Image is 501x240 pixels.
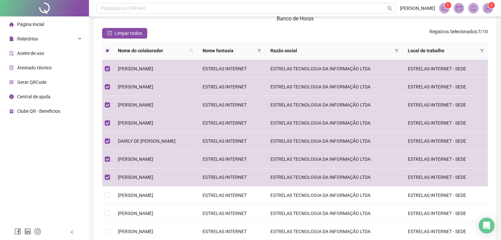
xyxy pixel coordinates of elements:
span: Razão social [270,47,392,54]
span: bell [470,5,476,11]
td: ESTRELAS INTERNET [197,168,265,186]
span: DAIRLY DE [PERSON_NAME] [118,138,176,144]
td: ESTRELAS TECNOLOGIA DA INFORMAÇÃO LTDA [265,60,403,78]
td: ESTRELAS TECNOLOGIA DA INFORMAÇÃO LTDA [265,114,403,132]
span: Página inicial [17,22,44,27]
span: info-circle [9,94,14,99]
span: [PERSON_NAME] [118,102,153,108]
span: filter [480,49,484,53]
span: Gerar QRCode [17,80,46,85]
td: ESTRELAS INTERNET [197,204,265,223]
span: notification [441,5,447,11]
td: ESTRELAS TECNOLOGIA DA INFORMAÇÃO LTDA [265,168,403,186]
td: ESTRELAS INTERNET [197,150,265,168]
span: 1 [490,3,492,8]
span: left [70,230,74,234]
span: [PERSON_NAME] [118,84,153,89]
td: ESTRELAS TECNOLOGIA DA INFORMAÇÃO LTDA [265,204,403,223]
td: ESTRELAS INTERNET - SEDE [403,168,488,186]
span: linkedin [24,228,31,235]
span: search [189,49,193,53]
td: ESTRELAS INTERNET - SEDE [403,132,488,150]
button: Limpar todos [102,28,147,38]
td: ESTRELAS INTERNET [197,186,265,204]
td: ESTRELAS INTERNET [197,114,265,132]
span: Registros Selecionados [430,29,477,34]
span: mail [456,5,462,11]
td: ESTRELAS INTERNET - SEDE [403,114,488,132]
td: ESTRELAS INTERNET [197,60,265,78]
span: filter [393,46,400,56]
span: search [387,6,392,11]
span: Banco de Horas [277,15,314,22]
span: [PERSON_NAME] [118,66,153,71]
span: [PERSON_NAME] [118,211,153,216]
span: search [188,46,195,56]
span: [PERSON_NAME] [400,5,435,12]
span: : 7 / 10 [430,28,488,38]
span: Central de ajuda [17,94,50,99]
td: ESTRELAS INTERNET - SEDE [403,96,488,114]
span: [PERSON_NAME] [118,156,153,162]
td: ESTRELAS TECNOLOGIA DA INFORMAÇÃO LTDA [265,132,403,150]
td: ESTRELAS INTERNET [197,132,265,150]
span: facebook [14,228,21,235]
span: 1 [447,3,449,8]
span: Limpar todos [115,30,142,37]
td: ESTRELAS TECNOLOGIA DA INFORMAÇÃO LTDA [265,186,403,204]
span: instagram [34,228,41,235]
span: Nome fantasia [203,47,255,54]
span: home [9,22,14,27]
span: Nome do colaborador [118,47,187,54]
sup: Atualize o seu contato no menu Meus Dados [488,2,495,9]
span: qrcode [9,80,14,84]
span: Relatórios [17,36,38,41]
span: filter [257,49,261,53]
span: [PERSON_NAME] [118,175,153,180]
td: ESTRELAS INTERNET - SEDE [403,204,488,223]
td: ESTRELAS INTERNET - SEDE [403,150,488,168]
span: audit [9,51,14,56]
td: ESTRELAS INTERNET - SEDE [403,186,488,204]
span: gift [9,109,14,113]
span: filter [479,46,485,56]
td: ESTRELAS INTERNET [197,96,265,114]
span: Clube QR - Beneficios [17,108,60,114]
span: Atestado técnico [17,65,52,70]
img: 93862 [483,3,493,13]
span: [PERSON_NAME] [118,229,153,234]
span: [PERSON_NAME] [118,193,153,198]
span: filter [395,49,399,53]
td: ESTRELAS TECNOLOGIA DA INFORMAÇÃO LTDA [265,78,403,96]
td: ESTRELAS INTERNET - SEDE [403,78,488,96]
span: solution [9,65,14,70]
span: check-square [107,31,112,36]
span: Local de trabalho [408,47,477,54]
span: filter [256,46,263,56]
span: [PERSON_NAME] [118,120,153,126]
div: Open Intercom Messenger [479,218,494,233]
td: ESTRELAS TECNOLOGIA DA INFORMAÇÃO LTDA [265,150,403,168]
td: ESTRELAS INTERNET - SEDE [403,60,488,78]
sup: 1 [445,2,451,9]
td: ESTRELAS TECNOLOGIA DA INFORMAÇÃO LTDA [265,96,403,114]
span: file [9,36,14,41]
td: ESTRELAS INTERNET [197,78,265,96]
span: Aceite de uso [17,51,44,56]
